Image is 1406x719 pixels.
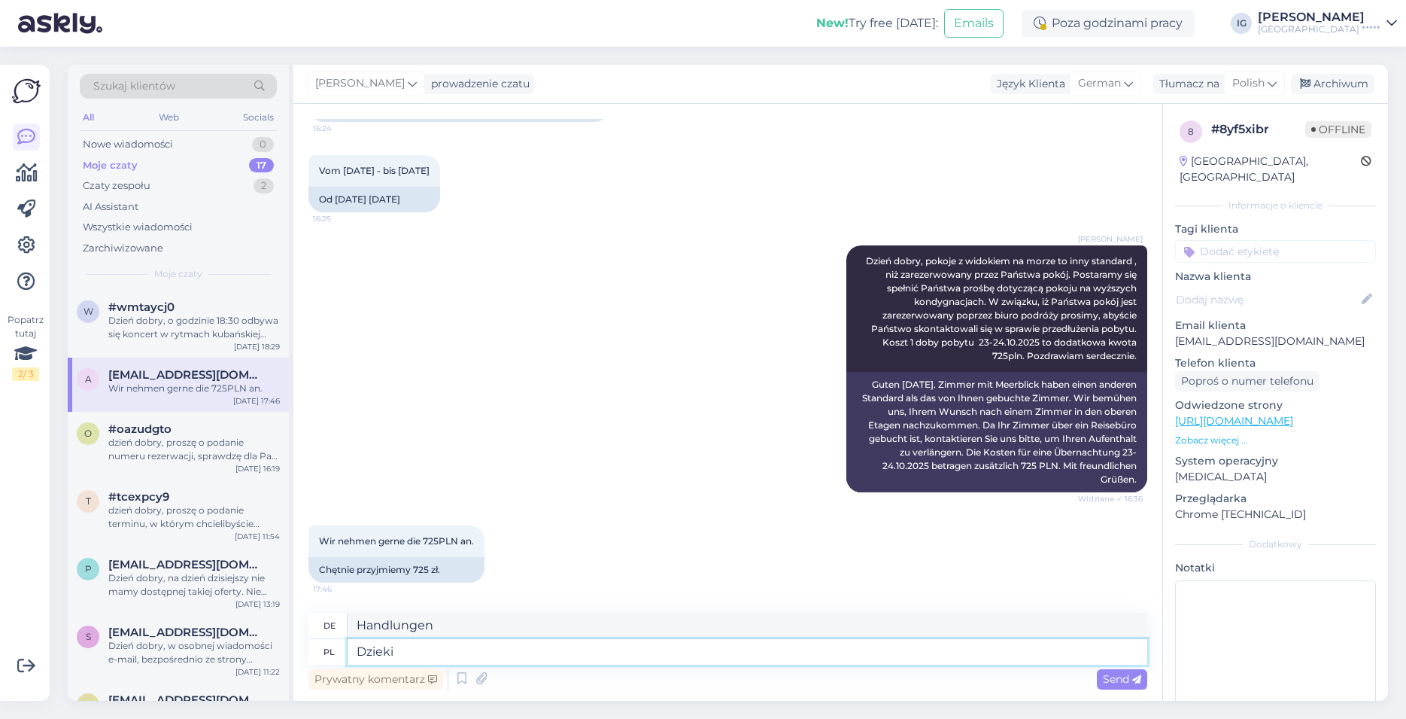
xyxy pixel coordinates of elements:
div: Od [DATE] [DATE] [308,187,440,212]
span: German [1078,75,1121,92]
span: Wir nehmen gerne die 725PLN an. [319,535,474,547]
input: Dodać etykietę [1175,240,1376,263]
span: #tcexpcy9 [108,490,169,504]
span: [PERSON_NAME] [1078,233,1143,245]
span: Polish [1232,75,1265,92]
span: Dzień dobry, pokoje z widokiem na morze to inny standard , niż zarezerwowany przez Państwa pokój.... [866,255,1139,361]
div: # 8yf5xibr [1211,120,1305,139]
span: Widziane ✓ 16:36 [1078,493,1143,504]
div: Guten [DATE]. Zimmer mit Meerblick haben einen anderen Standard als das von Ihnen gebuchte Zimmer... [846,372,1147,492]
div: prowadzenie czatu [425,76,530,92]
div: Dzień dobry, na dzień dzisiejszy nie mamy dostępnej takiej oferty. Nie mamy również informacji, a... [108,571,280,599]
span: 17:46 [313,583,369,595]
div: Tłumacz na [1153,76,1219,92]
p: Zobacz więcej ... [1175,434,1376,447]
span: gural70@wp.pl [108,693,265,707]
div: Czaty zespołu [83,178,150,193]
p: [MEDICAL_DATA] [1175,469,1376,485]
span: [PERSON_NAME] [315,75,405,92]
div: All [80,108,97,127]
div: [GEOGRAPHIC_DATA], [GEOGRAPHIC_DATA] [1180,154,1361,185]
span: o [84,428,92,439]
button: Emails [944,9,1004,38]
div: Prywatny komentarz [308,669,443,690]
textarea: Dzieki [348,639,1147,665]
div: Dzień dobry, o godzinie 18:30 odbywa się koncert w rytmach kubańskiej muzyki, zapraszamy. Pozdraw... [108,314,280,341]
div: Chętnie przyjmiemy 725 zł. [308,557,484,583]
span: a [85,373,92,385]
span: Moje czaty [154,267,202,281]
div: Dodatkowy [1175,538,1376,551]
a: [PERSON_NAME][GEOGRAPHIC_DATA] ***** [1258,11,1397,35]
p: Nazwa klienta [1175,269,1376,285]
div: 17 [249,158,274,173]
span: s [86,631,91,642]
span: appeltsteve@web.de [108,368,265,382]
span: #oazudgto [108,422,172,436]
p: Email klienta [1175,318,1376,334]
img: Askly Logo [12,77,41,105]
div: Nowe wiadomości [83,137,173,152]
span: 8 [1188,126,1194,137]
a: [URL][DOMAIN_NAME] [1175,414,1293,428]
span: 16:24 [313,123,369,134]
div: [DATE] 17:46 [233,395,280,407]
p: Telefon klienta [1175,355,1376,371]
div: Moje czaty [83,158,138,173]
div: dzień dobry, proszę o podanie terminu, w którym chcielibyście Państwo zarezerwować pokój, sprawdz... [108,504,280,531]
div: Zarchiwizowane [83,241,163,256]
div: 0 [252,137,274,152]
p: System operacyjny [1175,453,1376,469]
textarea: Handlungen [348,613,1147,638]
div: Wir nehmen gerne die 725PLN an. [108,382,280,395]
div: 2 [254,178,274,193]
span: Send [1103,672,1141,686]
div: Wszystkie wiadomości [83,220,193,235]
span: g [85,699,92,710]
span: w [84,306,93,317]
div: Archiwum [1291,74,1374,94]
div: [DATE] 13:19 [235,599,280,610]
div: Dzień dobry, w osobnej wiadomości e-mail, bezpośrednio ze strony [GEOGRAPHIC_DATA]***** wysłałam ... [108,639,280,666]
div: [DATE] 11:54 [235,531,280,542]
p: [EMAIL_ADDRESS][DOMAIN_NAME] [1175,334,1376,349]
span: p [85,563,92,574]
div: Try free [DATE]: [816,14,938,32]
div: [PERSON_NAME] [1258,11,1380,23]
div: [DATE] 16:19 [235,463,280,474]
span: #wmtaycj0 [108,300,175,314]
span: 16:25 [313,213,369,224]
p: Tagi klienta [1175,221,1376,237]
div: Język Klienta [991,76,1065,92]
div: [DATE] 18:29 [234,341,280,352]
div: Web [156,108,182,127]
div: Socials [240,108,277,127]
span: pdymkowski1990@gmail.com [108,558,265,571]
div: Popatrz tutaj [12,313,39,381]
p: Przeglądarka [1175,491,1376,507]
span: Offline [1305,121,1371,138]
div: dzień dobry, proszę o podanie numeru rezerwacji, sprawdzę dla Pani informację. Pozdrawiam serdecz... [108,436,280,463]
div: AI Assistant [83,200,138,215]
div: pl [323,639,335,665]
p: Odwiedzone strony [1175,398,1376,413]
p: Chrome [TECHNICAL_ID] [1175,507,1376,522]
p: Notatki [1175,560,1376,576]
div: Poproś o numer telefonu [1175,371,1319,391]
input: Dodaj nazwę [1176,291,1359,308]
div: de [323,613,336,638]
span: Vom [DATE] - bis [DATE] [319,165,430,176]
div: Poza godzinami pracy [1022,10,1195,37]
span: stanley-langer@hotmail.de [108,626,265,639]
span: Szukaj klientów [93,78,175,94]
div: Informacje o kliencie [1175,199,1376,212]
span: t [86,495,91,507]
b: New! [816,16,849,30]
div: IG [1231,13,1252,34]
div: [DATE] 11:22 [235,666,280,678]
div: 2 / 3 [12,367,39,381]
